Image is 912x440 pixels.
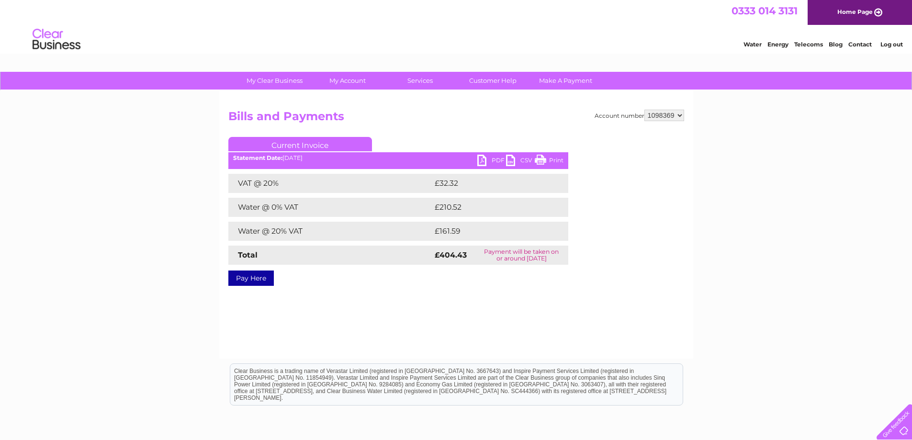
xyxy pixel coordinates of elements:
[228,155,568,161] div: [DATE]
[32,25,81,54] img: logo.png
[829,41,843,48] a: Blog
[228,222,432,241] td: Water @ 20% VAT
[228,110,684,128] h2: Bills and Payments
[228,137,372,151] a: Current Invoice
[233,154,282,161] b: Statement Date:
[526,72,605,90] a: Make A Payment
[848,41,872,48] a: Contact
[743,41,762,48] a: Water
[435,250,467,259] strong: £404.43
[381,72,460,90] a: Services
[230,5,683,46] div: Clear Business is a trading name of Verastar Limited (registered in [GEOGRAPHIC_DATA] No. 3667643...
[732,5,798,17] a: 0333 014 3131
[432,198,551,217] td: £210.52
[235,72,314,90] a: My Clear Business
[595,110,684,121] div: Account number
[475,246,568,265] td: Payment will be taken on or around [DATE]
[228,198,432,217] td: Water @ 0% VAT
[535,155,563,169] a: Print
[228,174,432,193] td: VAT @ 20%
[453,72,532,90] a: Customer Help
[880,41,903,48] a: Log out
[228,271,274,286] a: Pay Here
[794,41,823,48] a: Telecoms
[506,155,535,169] a: CSV
[308,72,387,90] a: My Account
[238,250,258,259] strong: Total
[477,155,506,169] a: PDF
[432,222,550,241] td: £161.59
[767,41,788,48] a: Energy
[432,174,549,193] td: £32.32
